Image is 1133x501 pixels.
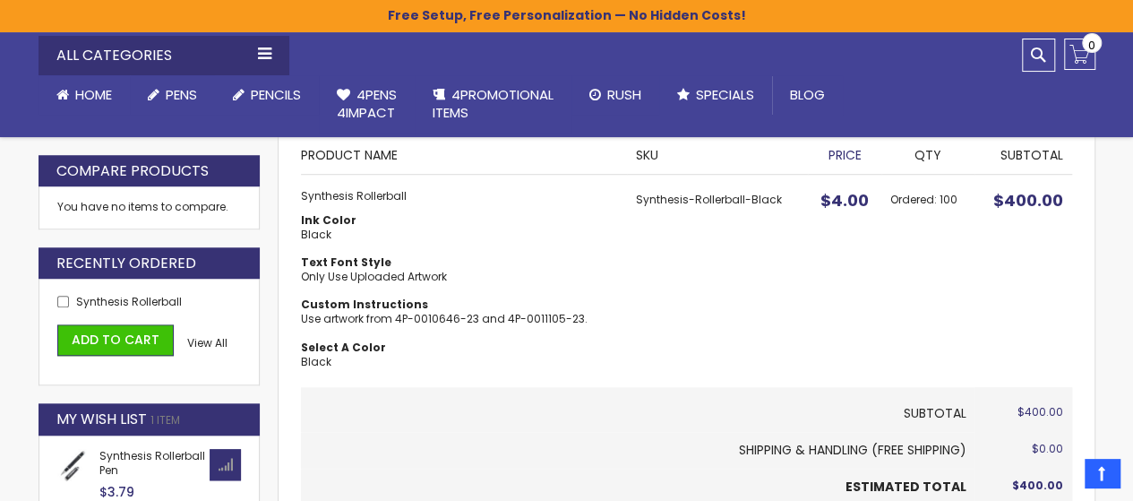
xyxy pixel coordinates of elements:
[187,335,227,350] span: View All
[790,85,825,104] span: Blog
[301,255,618,270] dt: Text Font Style
[76,294,182,309] a: Synthesis Rollerball
[607,85,641,104] span: Rush
[301,270,618,284] dd: Only Use Uploaded Artwork
[187,336,227,350] a: View All
[301,133,627,174] th: Product Name
[56,161,209,181] strong: Compare Products
[1032,441,1063,456] span: $0.00
[166,85,197,104] span: Pens
[1085,459,1120,488] a: Top
[301,355,618,369] dd: Black
[337,85,397,122] span: 4Pens 4impact
[56,410,147,429] strong: My Wish List
[39,36,289,75] div: All Categories
[820,189,869,212] span: $4.00
[319,75,415,134] a: 4Pens4impact
[1012,478,1063,493] span: $400.00
[75,85,112,104] span: Home
[301,298,618,312] dt: Custom Instructions
[301,312,618,326] dd: Use artwork from 4P-0010646-23 and 4P-0011105-23.
[57,449,91,483] img: Synthesis Rollerball Pen
[130,75,215,115] a: Pens
[571,75,659,115] a: Rush
[993,189,1063,212] span: $400.00
[150,412,180,428] span: 1 item
[301,213,618,228] dt: Ink Color
[940,192,957,207] span: 100
[251,85,301,104] span: Pencils
[974,133,1071,174] th: Subtotal
[627,175,808,387] td: Synthesis-Rollerball-Black
[1017,404,1063,419] span: $400.00
[72,331,159,349] span: Add to Cart
[890,192,940,207] span: Ordered
[772,75,843,115] a: Blog
[1064,39,1095,70] a: 0
[301,189,618,203] strong: Synthesis Rollerball
[696,85,754,104] span: Specials
[808,133,881,174] th: Price
[39,186,261,229] div: You have no items to compare.
[215,75,319,115] a: Pencils
[99,483,134,501] span: $3.79
[301,432,974,469] th: Shipping & Handling (FREE SHIPPING)
[659,75,772,115] a: Specials
[881,133,975,174] th: Qty
[1088,37,1095,54] span: 0
[39,75,130,115] a: Home
[56,254,196,273] strong: Recently Ordered
[415,75,571,134] a: 4PROMOTIONALITEMS
[57,324,174,356] button: Add to Cart
[301,387,974,432] th: Subtotal
[99,448,205,478] a: Synthesis Rollerball Pen
[627,133,808,174] th: SKU
[845,478,966,496] strong: Estimated Total
[301,341,618,355] dt: Select A Color
[433,85,554,122] span: 4PROMOTIONAL ITEMS
[301,228,618,242] dd: Black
